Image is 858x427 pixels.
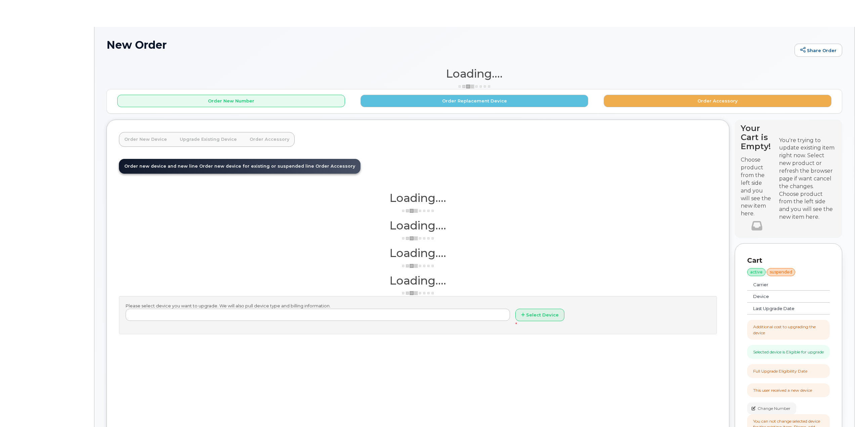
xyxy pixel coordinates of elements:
td: Carrier [747,279,815,291]
a: Order New Device [119,132,172,147]
h4: Your Cart is Empty! [741,124,773,151]
h1: Loading.... [106,68,842,80]
h1: Loading.... [119,192,717,204]
button: Order Accessory [604,95,831,107]
img: ajax-loader-3a6953c30dc77f0bf724df975f13086db4f4c1262e45940f03d1251963f1bf2e.gif [458,84,491,89]
td: Last Upgrade Date [747,303,815,315]
span: Order new device for existing or suspended line [199,164,314,169]
p: Cart [747,256,830,265]
div: Choose product from the left side and you will see the new item here. [779,190,836,221]
a: Upgrade Existing Device [174,132,242,147]
p: Choose product from the left side and you will see the new item here. [741,156,773,218]
button: Select Device [515,309,564,321]
div: Full Upgrade Eligibility Date [753,368,807,374]
h1: Loading.... [119,219,717,231]
img: ajax-loader-3a6953c30dc77f0bf724df975f13086db4f4c1262e45940f03d1251963f1bf2e.gif [401,236,435,241]
img: ajax-loader-3a6953c30dc77f0bf724df975f13086db4f4c1262e45940f03d1251963f1bf2e.gif [401,263,435,268]
button: Order New Number [117,95,345,107]
div: Additional cost to upgrading the device [753,324,824,335]
span: Change Number [758,405,790,412]
div: suspended [767,268,795,276]
div: Selected device is Eligible for upgrade [753,349,824,355]
button: Change Number [747,402,796,414]
td: Device [747,291,815,303]
a: Share Order [795,44,842,57]
span: Order Accessory [315,164,355,169]
img: ajax-loader-3a6953c30dc77f0bf724df975f13086db4f4c1262e45940f03d1251963f1bf2e.gif [401,291,435,296]
div: active [747,268,766,276]
button: Order Replacement Device [360,95,588,107]
div: You're trying to update existing item right now. Select new product or refresh the browser page i... [779,137,836,190]
h1: Loading.... [119,247,717,259]
img: ajax-loader-3a6953c30dc77f0bf724df975f13086db4f4c1262e45940f03d1251963f1bf2e.gif [401,208,435,213]
h1: New Order [106,39,791,51]
div: This user received a new device [753,387,812,393]
a: Order Accessory [244,132,295,147]
span: Order new device and new line [124,164,198,169]
div: Please select device you want to upgrade. We will also pull device type and billing information. [119,296,717,334]
h1: Loading.... [119,274,717,287]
